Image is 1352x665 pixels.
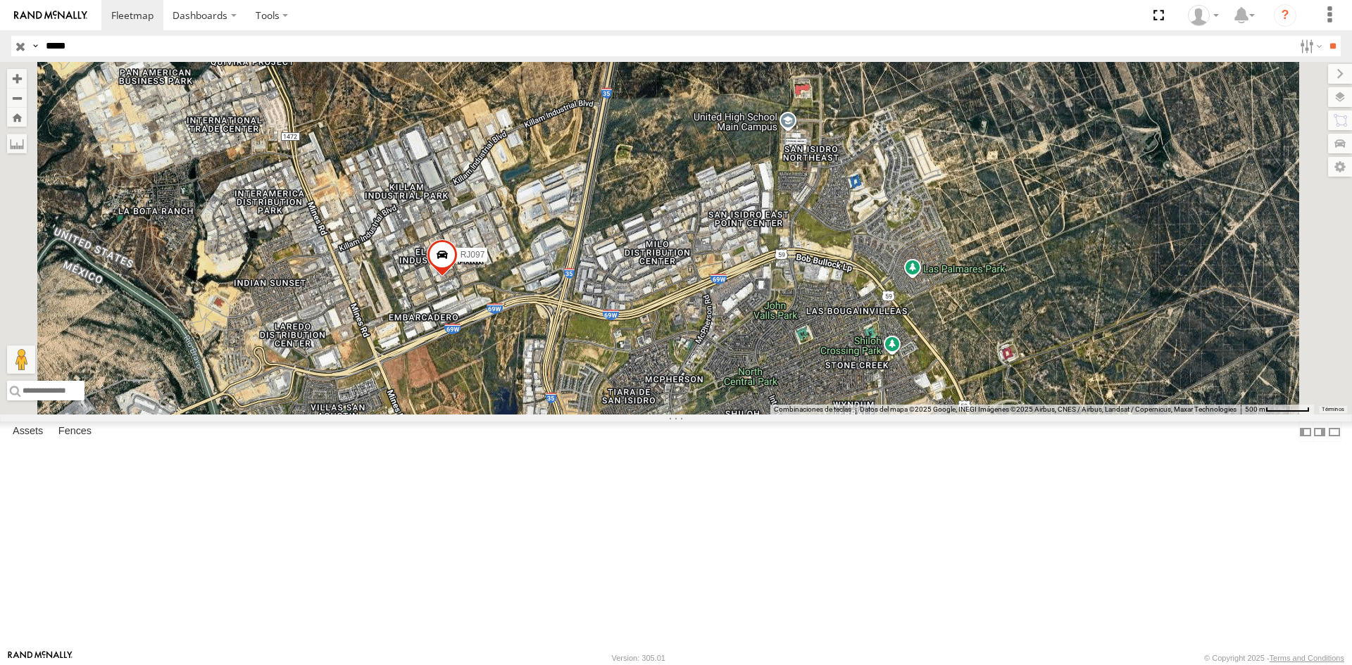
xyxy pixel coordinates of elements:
[612,654,665,662] div: Version: 305.01
[1322,407,1344,412] a: Términos
[8,651,73,665] a: Visit our Website
[7,134,27,153] label: Measure
[1204,654,1344,662] div: © Copyright 2025 -
[7,88,27,108] button: Zoom out
[51,422,99,442] label: Fences
[1274,4,1296,27] i: ?
[1183,5,1224,26] div: Pablo Ruiz
[1327,422,1341,442] label: Hide Summary Table
[774,405,851,414] button: Combinaciones de teclas
[7,69,27,88] button: Zoom in
[1328,157,1352,177] label: Map Settings
[1241,405,1314,414] button: Escala del mapa: 500 m por 59 píxeles
[1298,422,1313,442] label: Dock Summary Table to the Left
[461,249,485,259] span: RJ097
[1245,405,1265,413] span: 500 m
[1270,654,1344,662] a: Terms and Conditions
[7,108,27,127] button: Zoom Home
[14,11,87,20] img: rand-logo.svg
[7,346,35,374] button: Arrastra al hombrecito al mapa para abrir Street View
[30,36,41,56] label: Search Query
[860,405,1237,413] span: Datos del mapa ©2025 Google, INEGI Imágenes ©2025 Airbus, CNES / Airbus, Landsat / Copernicus, Ma...
[6,422,50,442] label: Assets
[1294,36,1325,56] label: Search Filter Options
[1313,422,1327,442] label: Dock Summary Table to the Right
